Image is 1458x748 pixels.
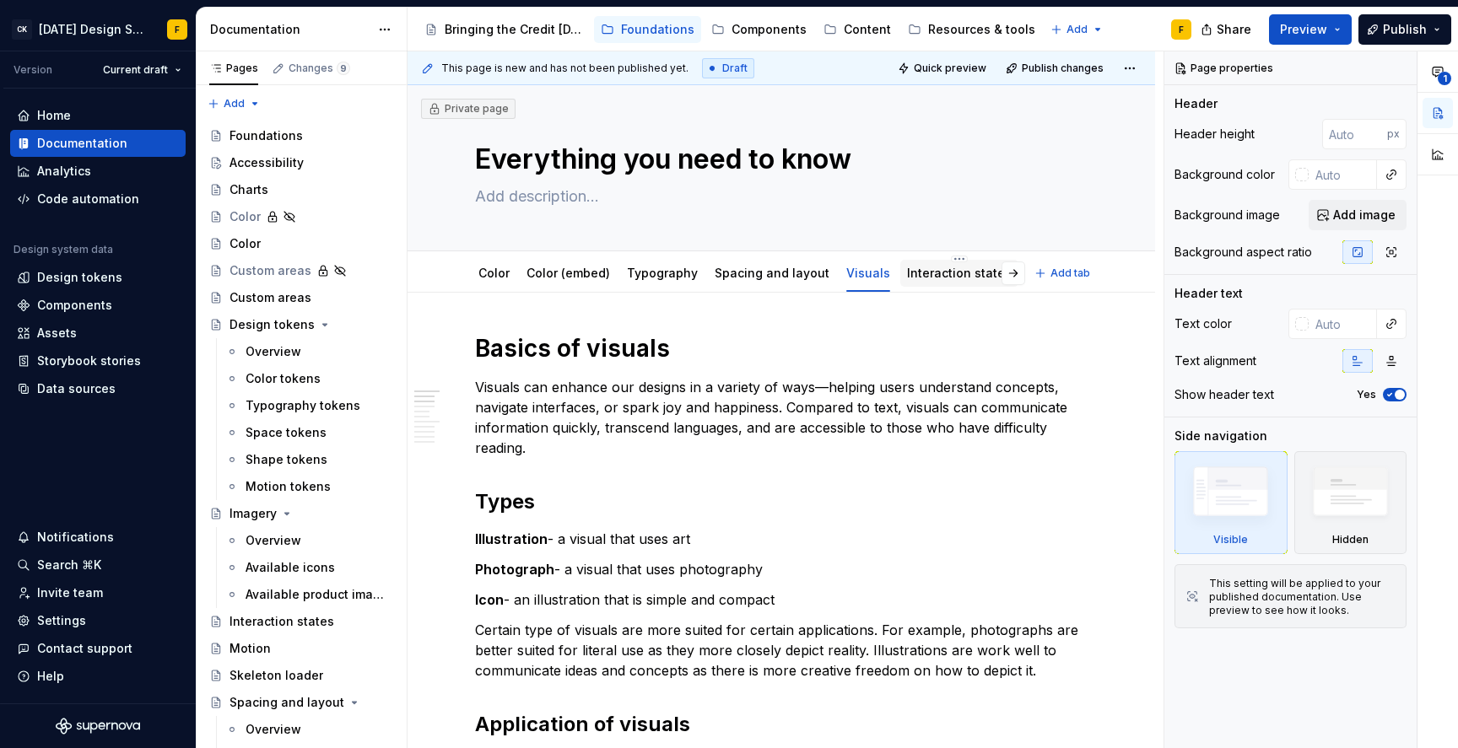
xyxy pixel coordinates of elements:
[478,266,510,280] a: Color
[1213,533,1248,546] div: Visible
[10,130,186,157] a: Documentation
[10,635,186,662] button: Contact support
[1174,244,1312,261] div: Background aspect ratio
[219,554,400,581] a: Available icons
[10,158,186,185] a: Analytics
[229,235,261,252] div: Color
[202,608,400,635] a: Interaction states
[219,716,400,743] a: Overview
[472,255,516,290] div: Color
[1309,159,1377,190] input: Auto
[229,613,334,630] div: Interaction states
[846,266,890,280] a: Visuals
[418,16,591,43] a: Bringing the Credit [DATE] brand to life across products
[37,612,86,629] div: Settings
[1387,127,1400,141] p: px
[1174,166,1275,183] div: Background color
[202,203,400,230] a: Color
[219,338,400,365] a: Overview
[900,255,1018,290] div: Interaction states
[1174,451,1288,554] div: Visible
[844,21,891,38] div: Content
[10,579,186,606] a: Invite team
[914,62,986,75] span: Quick preview
[37,380,116,397] div: Data sources
[526,266,610,280] a: Color (embed)
[37,107,71,124] div: Home
[103,63,168,77] span: Current draft
[1174,352,1256,369] div: Text alignment
[10,375,186,402] a: Data sources
[229,505,277,522] div: Imagery
[472,139,1084,180] textarea: Everything you need to know
[37,325,77,342] div: Assets
[1029,261,1098,285] button: Add tab
[37,297,112,314] div: Components
[229,127,303,144] div: Foundations
[202,662,400,689] a: Skeleton loader
[1280,21,1327,38] span: Preview
[229,154,304,171] div: Accessibility
[10,102,186,129] a: Home
[1309,309,1377,339] input: Auto
[246,397,360,414] div: Typography tokens
[229,667,323,684] div: Skeleton loader
[1217,21,1251,38] span: Share
[202,149,400,176] a: Accessibility
[445,21,584,38] div: Bringing the Credit [DATE] brand to life across products
[621,21,694,38] div: Foundations
[10,552,186,578] button: Search ⌘K
[1294,451,1407,554] div: Hidden
[1357,388,1376,401] label: Yes
[224,97,245,110] span: Add
[219,446,400,473] a: Shape tokens
[475,529,1088,549] p: - a visual that uses art
[594,16,701,43] a: Foundations
[37,191,139,207] div: Code automation
[475,530,548,547] strong: Illustration
[840,255,897,290] div: Visuals
[202,122,400,149] a: Foundations
[37,584,103,601] div: Invite team
[289,62,350,75] div: Changes
[928,21,1035,38] div: Resources & tools
[817,16,898,43] a: Content
[1174,126,1255,143] div: Header height
[1322,119,1387,149] input: Auto
[1332,533,1369,546] div: Hidden
[219,473,400,500] a: Motion tokens
[10,524,186,551] button: Notifications
[37,269,122,286] div: Design tokens
[1050,266,1090,280] span: Add tab
[229,181,268,198] div: Charts
[10,347,186,374] a: Storybook stories
[1209,577,1396,617] div: This setting will be applied to your published documentation. Use preview to see how it looks.
[1174,207,1280,223] div: Background image
[10,663,186,690] button: Help
[202,257,400,284] a: Custom areas
[722,62,748,75] span: Draft
[620,255,705,290] div: Typography
[475,559,1088,579] p: - a visual that uses photography
[202,92,266,116] button: Add
[229,640,271,657] div: Motion
[475,589,1088,610] p: - an illustration that is simple and compact
[1022,62,1104,75] span: Publish changes
[37,529,114,546] div: Notifications
[475,591,504,608] strong: Icon
[705,16,813,43] a: Components
[13,243,113,256] div: Design system data
[732,21,807,38] div: Components
[627,266,698,280] a: Typography
[1066,23,1088,36] span: Add
[37,557,101,573] div: Search ⌘K
[210,21,370,38] div: Documentation
[10,186,186,213] a: Code automation
[1438,72,1451,85] span: 1
[202,689,400,716] a: Spacing and layout
[246,343,301,360] div: Overview
[37,352,141,369] div: Storybook stories
[229,289,311,306] div: Custom areas
[246,451,327,468] div: Shape tokens
[520,255,617,290] div: Color (embed)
